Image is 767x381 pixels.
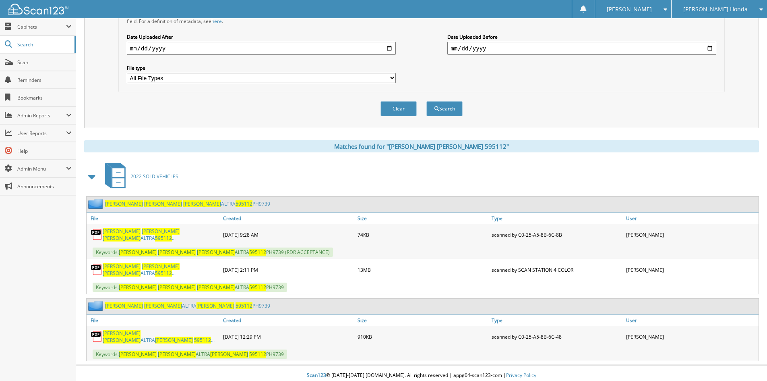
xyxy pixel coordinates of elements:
[356,213,490,224] a: Size
[490,226,624,244] div: scanned by C0-25-A5-8B-6C-8B
[17,148,72,154] span: Help
[105,302,270,309] a: [PERSON_NAME] [PERSON_NAME]ALTRA[PERSON_NAME] 595112PH9739
[103,228,141,235] span: [PERSON_NAME]
[144,200,182,207] span: [PERSON_NAME]
[727,342,767,381] iframe: Chat Widget
[183,200,221,207] span: [PERSON_NAME]
[221,315,356,326] a: Created
[103,263,219,277] a: [PERSON_NAME] [PERSON_NAME] [PERSON_NAME]ALTRA595112...
[103,270,141,277] span: [PERSON_NAME]
[103,235,141,242] span: [PERSON_NAME]
[221,328,356,346] div: [DATE] 12:29 PM
[119,284,157,291] span: [PERSON_NAME]
[194,337,211,344] span: 595112
[221,261,356,279] div: [DATE] 2:11 PM
[8,4,68,15] img: scan123-logo-white.svg
[249,351,266,358] span: 595112
[93,248,333,257] span: Keywords: ALTRA PH9739 (RDR ACCEPTANCE)
[127,33,396,40] label: Date Uploaded After
[607,7,652,12] span: [PERSON_NAME]
[17,130,66,137] span: User Reports
[624,261,759,279] div: [PERSON_NAME]
[236,302,252,309] span: 595112
[426,101,463,116] button: Search
[249,249,266,256] span: 595112
[356,261,490,279] div: 13MB
[307,372,326,379] span: Scan123
[100,160,178,192] a: 2022 SOLD VEHICLES
[91,229,103,241] img: PDF.png
[158,351,196,358] span: [PERSON_NAME]
[103,337,141,344] span: [PERSON_NAME]
[87,213,221,224] a: File
[197,284,235,291] span: [PERSON_NAME]
[103,330,141,337] span: [PERSON_NAME]
[236,200,252,207] span: 595112
[210,351,248,358] span: [PERSON_NAME]
[221,213,356,224] a: Created
[683,7,748,12] span: [PERSON_NAME] Honda
[17,59,72,66] span: Scan
[84,140,759,152] div: Matches found for "[PERSON_NAME] [PERSON_NAME] 595112"
[155,270,172,277] span: 595112
[17,23,66,30] span: Cabinets
[17,77,72,83] span: Reminders
[87,315,221,326] a: File
[130,173,178,180] span: 2022 SOLD VEHICLES
[380,101,417,116] button: Clear
[17,94,72,101] span: Bookmarks
[196,302,234,309] span: [PERSON_NAME]
[158,284,196,291] span: [PERSON_NAME]
[506,372,536,379] a: Privacy Policy
[447,33,716,40] label: Date Uploaded Before
[17,41,70,48] span: Search
[356,328,490,346] div: 910KB
[624,328,759,346] div: [PERSON_NAME]
[105,200,270,207] a: [PERSON_NAME] [PERSON_NAME] [PERSON_NAME]ALTRA595112PH9739
[88,301,105,311] img: folder2.png
[155,337,193,344] span: [PERSON_NAME]
[447,42,716,55] input: end
[88,199,105,209] img: folder2.png
[103,263,141,270] span: [PERSON_NAME]
[197,249,235,256] span: [PERSON_NAME]
[119,351,157,358] span: [PERSON_NAME]
[221,226,356,244] div: [DATE] 9:28 AM
[17,112,66,119] span: Admin Reports
[93,283,287,292] span: Keywords: ALTRA PH9739
[103,330,219,344] a: [PERSON_NAME] [PERSON_NAME]ALTRA[PERSON_NAME] 595112...
[105,200,143,207] span: [PERSON_NAME]
[490,315,624,326] a: Type
[91,331,103,343] img: PDF.png
[91,264,103,276] img: PDF.png
[155,235,172,242] span: 595112
[127,42,396,55] input: start
[142,228,180,235] span: [PERSON_NAME]
[249,284,266,291] span: 595112
[105,302,143,309] span: [PERSON_NAME]
[624,226,759,244] div: [PERSON_NAME]
[624,315,759,326] a: User
[158,249,196,256] span: [PERSON_NAME]
[490,261,624,279] div: scanned by SCAN STATION 4 COLOR
[356,315,490,326] a: Size
[103,228,219,242] a: [PERSON_NAME] [PERSON_NAME] [PERSON_NAME]ALTRA595112...
[490,328,624,346] div: scanned by C0-25-A5-8B-6C-48
[17,165,66,172] span: Admin Menu
[17,183,72,190] span: Announcements
[142,263,180,270] span: [PERSON_NAME]
[624,213,759,224] a: User
[127,65,396,71] label: File type
[211,18,222,25] a: here
[119,249,157,256] span: [PERSON_NAME]
[144,302,182,309] span: [PERSON_NAME]
[356,226,490,244] div: 74KB
[490,213,624,224] a: Type
[93,350,287,359] span: Keywords: ALTRA PH9739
